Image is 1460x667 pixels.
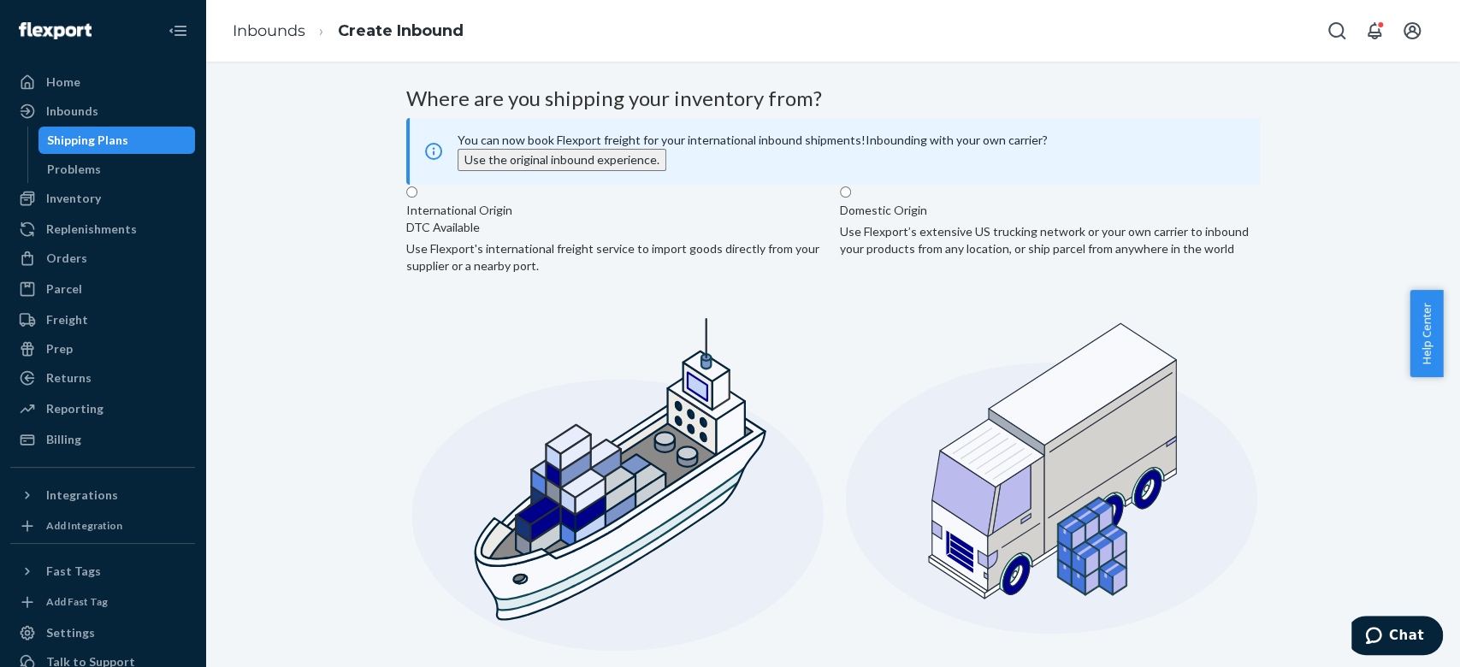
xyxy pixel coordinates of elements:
div: Shipping Plans [47,132,128,149]
button: Fast Tags [10,558,195,585]
a: Returns [10,364,195,392]
button: Open Search Box [1320,14,1354,48]
button: Open notifications [1357,14,1392,48]
div: Settings [46,624,95,641]
div: Fast Tags [46,563,101,580]
button: Integrations [10,481,195,509]
input: International OriginDTC AvailableUse Flexport's international freight service to import goods dir... [406,186,417,198]
input: Domestic OriginUse Flexport’s extensive US trucking network or your own carrier to inbound your p... [840,186,851,198]
div: Prep [46,340,73,357]
a: Home [10,68,195,96]
div: Use Flexport's international freight service to import goods directly from your supplier or a nea... [406,240,826,274]
button: Use the original inbound experience. [458,149,666,171]
div: Domestic Origin [840,202,927,219]
div: International Origin [406,202,512,236]
a: Add Integration [10,516,195,536]
button: Close Navigation [161,14,195,48]
a: Replenishments [10,215,195,243]
span: You can now book Flexport freight for your international inbound shipments! [458,133,866,147]
a: Freight [10,306,195,333]
div: Add Integration [46,518,122,533]
span: Inbounding with your own carrier? [458,133,1048,167]
div: Inbounds [46,103,98,120]
iframe: Opens a widget where you can chat to one of our agents [1351,616,1443,658]
a: Prep [10,335,195,363]
a: Problems [38,156,196,183]
a: Inbounds [233,21,305,40]
div: Returns [46,369,92,387]
div: Replenishments [46,221,137,238]
a: Parcel [10,275,195,303]
div: Reporting [46,400,103,417]
a: Inventory [10,185,195,212]
div: Add Fast Tag [46,594,108,609]
div: Orders [46,250,87,267]
button: Open account menu [1395,14,1429,48]
a: Create Inbound [338,21,464,40]
div: Problems [47,161,101,178]
a: Orders [10,245,195,272]
button: Help Center [1410,290,1443,377]
div: Home [46,74,80,91]
div: Integrations [46,487,118,504]
a: Reporting [10,395,195,422]
div: Billing [46,431,81,448]
ol: breadcrumbs [219,6,477,56]
a: Add Fast Tag [10,592,195,612]
div: DTC Available [406,219,512,236]
h3: Where are you shipping your inventory from? [406,87,1260,109]
a: Inbounds [10,97,195,125]
div: Freight [46,311,88,328]
a: Settings [10,619,195,646]
a: Shipping Plans [38,127,196,154]
div: Use Flexport’s extensive US trucking network or your own carrier to inbound your products from an... [840,223,1260,257]
img: Flexport logo [19,22,92,39]
div: Parcel [46,280,82,298]
a: Billing [10,426,195,453]
div: Inventory [46,190,101,207]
